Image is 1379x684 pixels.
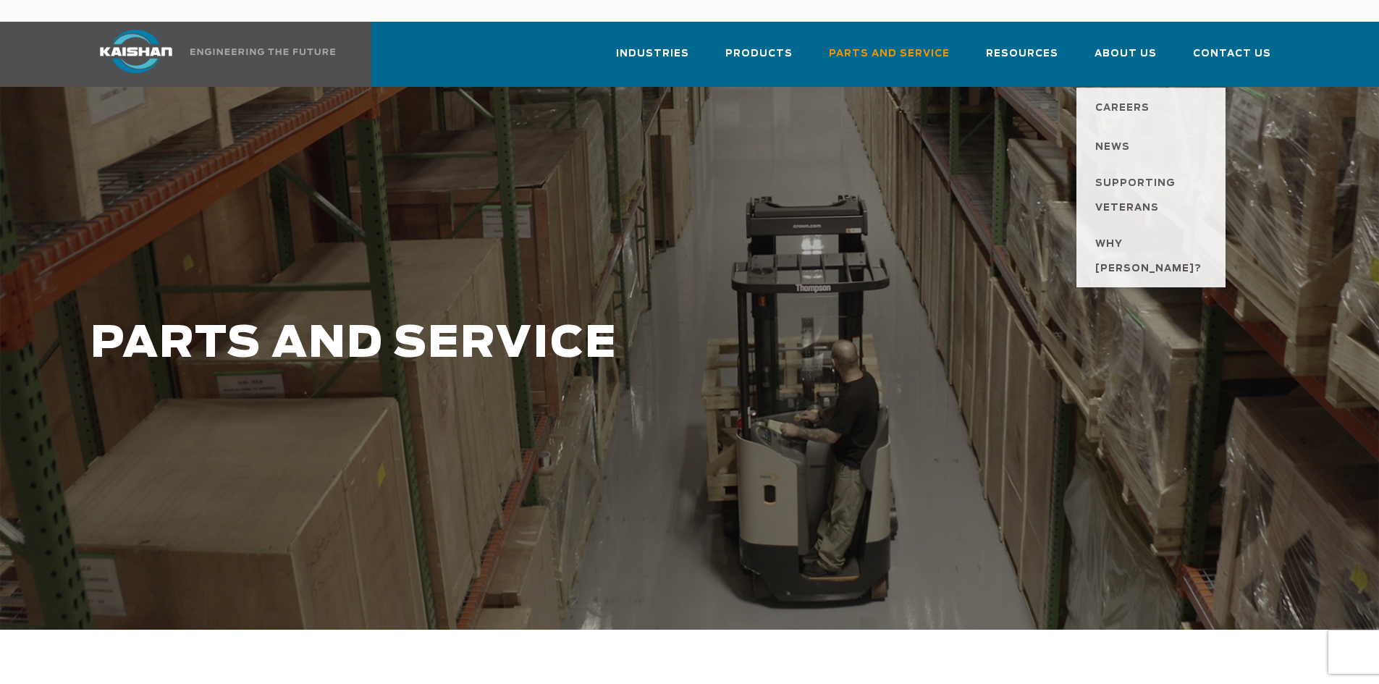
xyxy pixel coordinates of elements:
[90,320,1087,368] h1: PARTS AND SERVICE
[190,48,335,55] img: Engineering the future
[1095,232,1211,282] span: Why [PERSON_NAME]?
[1081,227,1226,287] a: Why [PERSON_NAME]?
[986,46,1058,62] span: Resources
[725,35,793,84] a: Products
[82,30,190,73] img: kaishan logo
[1081,127,1226,166] a: News
[1095,46,1157,62] span: About Us
[1081,166,1226,227] a: Supporting Veterans
[82,22,338,87] a: Kaishan USA
[1095,35,1157,84] a: About Us
[986,35,1058,84] a: Resources
[1095,135,1130,160] span: News
[829,46,950,62] span: Parts and Service
[616,46,689,62] span: Industries
[1095,96,1150,121] span: Careers
[1193,35,1271,84] a: Contact Us
[1193,46,1271,62] span: Contact Us
[725,46,793,62] span: Products
[1095,172,1211,221] span: Supporting Veterans
[829,35,950,84] a: Parts and Service
[1081,88,1226,127] a: Careers
[616,35,689,84] a: Industries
